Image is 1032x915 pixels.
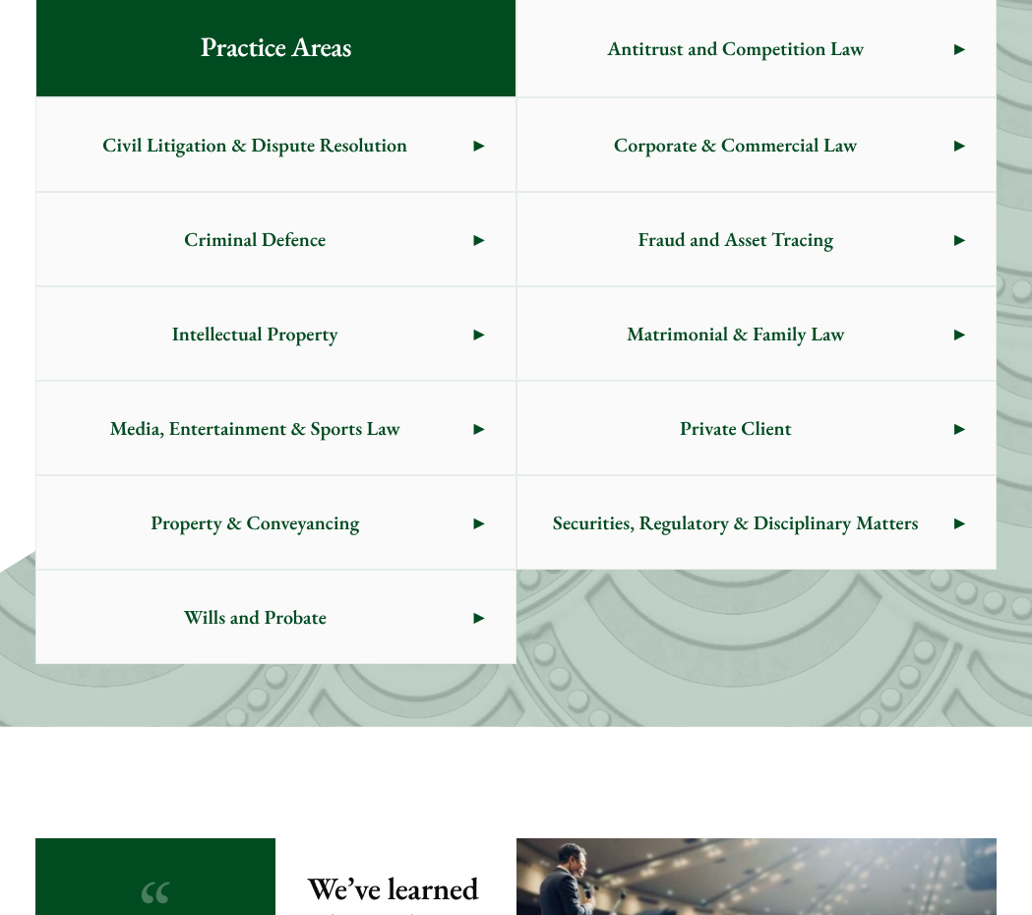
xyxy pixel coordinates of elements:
[36,98,516,191] a: Civil Litigation & Dispute Resolution
[517,287,954,380] span: Matrimonial & Family Law
[36,476,473,569] span: Property & Conveyancing
[517,476,997,569] a: Securities, Regulatory & Disciplinary Matters
[36,382,516,474] a: Media, Entertainment & Sports Law
[36,476,516,569] a: Property & Conveyancing
[36,193,516,285] a: Criminal Defence
[36,571,516,663] a: Wills and Probate
[517,382,954,474] span: Private Client
[517,98,954,191] span: Corporate & Commercial Law
[517,287,997,380] a: Matrimonial & Family Law
[517,382,997,474] a: Private Client
[517,2,954,94] span: Antitrust and Competition Law
[36,571,473,663] span: Wills and Probate
[517,476,954,569] span: Securities, Regulatory & Disciplinary Matters
[36,382,473,474] span: Media, Entertainment & Sports Law
[36,98,473,191] span: Civil Litigation & Dispute Resolution
[517,193,954,285] span: Fraud and Asset Tracing
[517,193,997,285] a: Fraud and Asset Tracing
[36,287,473,380] span: Intellectual Property
[517,98,997,191] a: Corporate & Commercial Law
[36,193,473,285] span: Criminal Defence
[36,287,516,380] a: Intellectual Property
